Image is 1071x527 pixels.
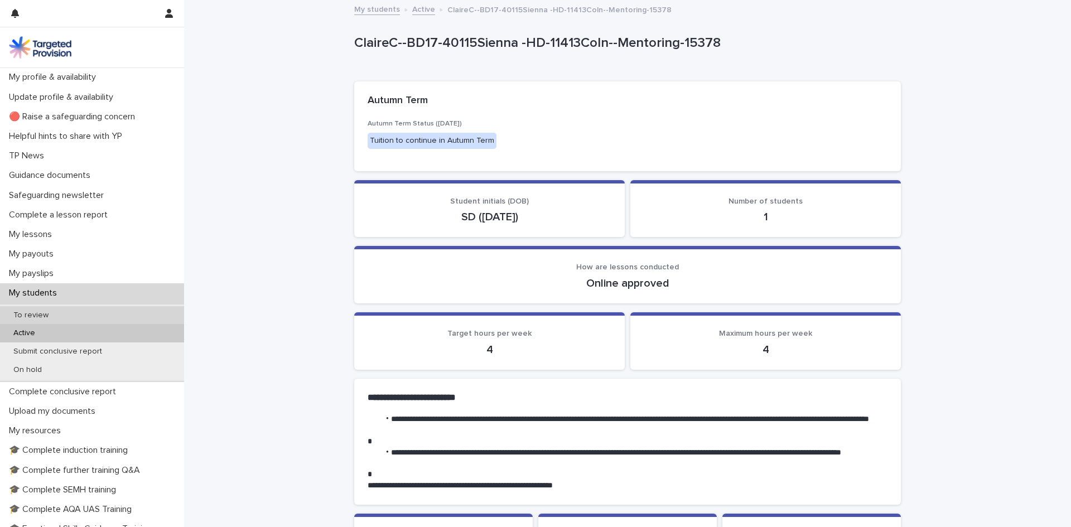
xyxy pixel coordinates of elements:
p: Helpful hints to share with YP [4,131,131,142]
p: My students [4,288,66,298]
p: 4 [644,343,887,356]
div: Tuition to continue in Autumn Term [368,133,496,149]
p: To review [4,311,57,320]
p: Safeguarding newsletter [4,190,113,201]
p: 4 [368,343,611,356]
p: 🔴 Raise a safeguarding concern [4,112,144,122]
p: 🎓 Complete AQA UAS Training [4,504,141,515]
p: 🎓 Complete induction training [4,445,137,456]
p: Active [4,328,44,338]
p: Upload my documents [4,406,104,417]
h2: Autumn Term [368,95,428,107]
p: Update profile & availability [4,92,122,103]
p: My payslips [4,268,62,279]
p: Online approved [368,277,887,290]
p: ClaireC--BD17-40115Sienna -HD-11413Coln--Mentoring-15378 [354,35,896,51]
a: Active [412,2,435,15]
p: 1 [644,210,887,224]
span: Target hours per week [447,330,532,337]
p: SD ([DATE]) [368,210,611,224]
span: How are lessons conducted [576,263,679,271]
p: My lessons [4,229,61,240]
p: Guidance documents [4,170,99,181]
p: 🎓 Complete SEMH training [4,485,125,495]
a: My students [354,2,400,15]
p: My resources [4,426,70,436]
p: 🎓 Complete further training Q&A [4,465,149,476]
p: Submit conclusive report [4,347,111,356]
span: Maximum hours per week [719,330,812,337]
p: TP News [4,151,53,161]
span: Autumn Term Status ([DATE]) [368,120,462,127]
p: On hold [4,365,51,375]
p: Complete a lesson report [4,210,117,220]
p: ClaireC--BD17-40115Sienna -HD-11413Coln--Mentoring-15378 [447,3,672,15]
span: Number of students [729,197,803,205]
p: My profile & availability [4,72,105,83]
img: M5nRWzHhSzIhMunXDL62 [9,36,71,59]
p: Complete conclusive report [4,386,125,397]
span: Student initials (DOB) [450,197,529,205]
p: My payouts [4,249,62,259]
